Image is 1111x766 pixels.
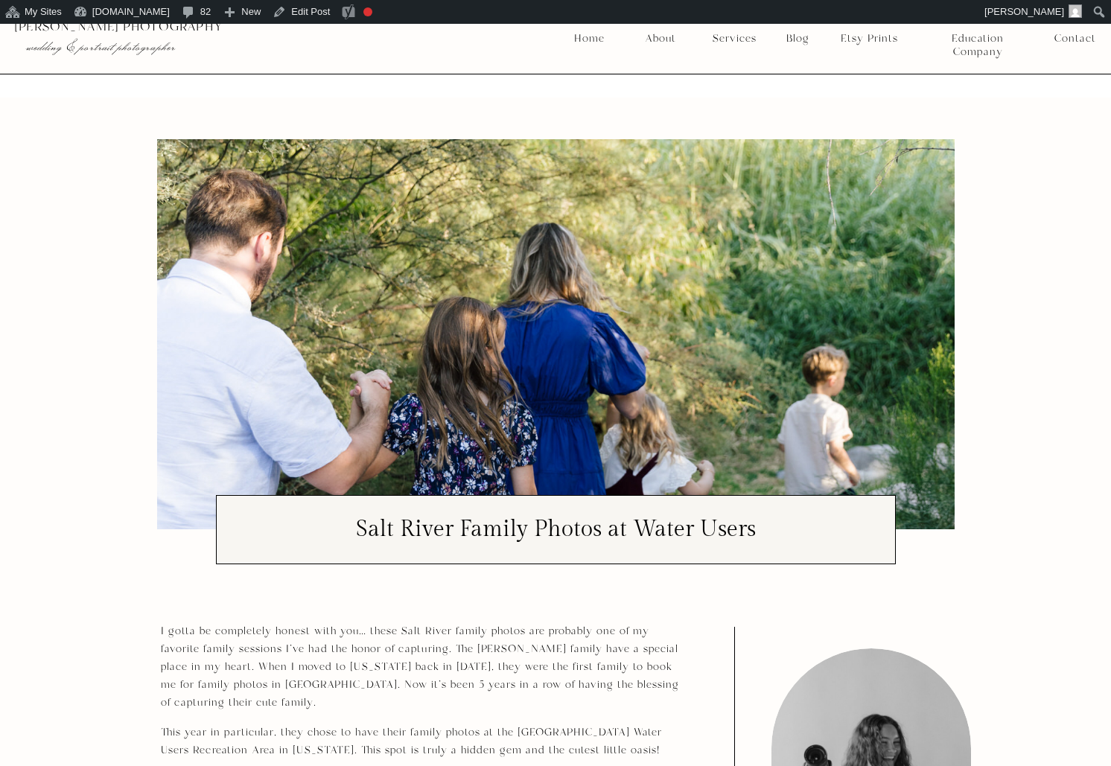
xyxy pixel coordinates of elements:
[573,32,605,45] a: Home
[984,6,1064,17] span: [PERSON_NAME]
[1054,32,1095,45] a: Contact
[835,32,903,45] a: Etsy Prints
[26,39,292,54] p: wedding & portrait photographer
[161,724,685,759] p: This year in particular, they chose to have their family photos at the [GEOGRAPHIC_DATA] Water Us...
[161,622,685,712] p: I gotta be completely honest with you… these Salt River family photos are probably one of my favo...
[641,32,679,45] a: About
[926,32,1029,45] a: Education Company
[707,32,762,45] a: Services
[363,7,372,16] div: Focus keyphrase not set
[781,32,814,45] a: Blog
[157,139,955,529] img: Family of 5 walking over rocks exploring the hidden paths at the Salt River for their Water Users...
[14,20,322,33] p: [PERSON_NAME] photography
[227,518,884,540] h1: Salt River Family Photos at Water Users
